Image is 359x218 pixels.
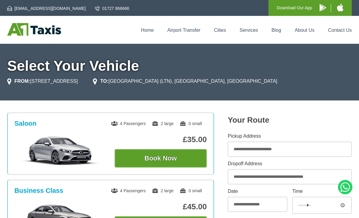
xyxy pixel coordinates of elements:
[214,28,226,33] a: Cities
[167,28,200,33] a: Airport Transfer
[115,135,207,144] p: £35.00
[7,59,352,73] h1: Select Your Vehicle
[277,205,356,218] iframe: chat widget
[141,28,154,33] a: Home
[115,202,207,211] p: £45.00
[7,78,78,85] li: [STREET_ADDRESS]
[328,28,352,33] a: Contact Us
[228,115,352,125] h2: Your Route
[95,5,129,11] a: 01727 866666
[7,5,86,11] a: [EMAIL_ADDRESS][DOMAIN_NAME]
[295,28,315,33] a: About Us
[228,189,287,194] label: Date
[100,79,108,84] strong: TO:
[292,189,352,194] label: Time
[152,188,174,193] span: 2 large
[7,23,61,36] img: A1 Taxis St Albans LTD
[14,79,30,84] strong: FROM:
[93,78,277,85] li: [GEOGRAPHIC_DATA] (LTN), [GEOGRAPHIC_DATA], [GEOGRAPHIC_DATA]
[115,149,207,168] button: Book Now
[337,4,343,11] img: A1 Taxis iPhone App
[15,136,106,166] img: Saloon
[179,121,202,126] span: 0 small
[152,121,174,126] span: 2 large
[320,4,326,11] img: A1 Taxis Android App
[111,121,146,126] span: 4 Passengers
[14,187,63,195] h3: Business Class
[14,120,36,127] h3: Saloon
[179,188,202,193] span: 0 small
[272,28,281,33] a: Blog
[228,134,352,139] label: Pickup Address
[111,188,146,193] span: 4 Passengers
[228,161,352,166] label: Dropoff Address
[277,4,312,12] p: Download Our App
[240,28,258,33] a: Services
